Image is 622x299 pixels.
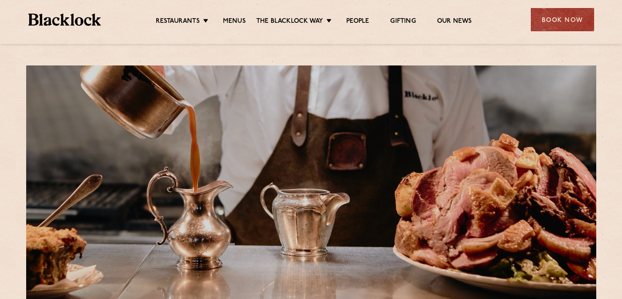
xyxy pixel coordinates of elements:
[256,17,323,27] a: The Blacklock Way
[223,17,246,27] a: Menus
[390,17,416,27] a: Gifting
[156,17,200,27] a: Restaurants
[531,8,594,31] div: Book Now
[28,14,101,26] img: BL_Textured_Logo-footer-cropped.svg
[437,17,472,27] a: Our News
[346,17,369,27] a: People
